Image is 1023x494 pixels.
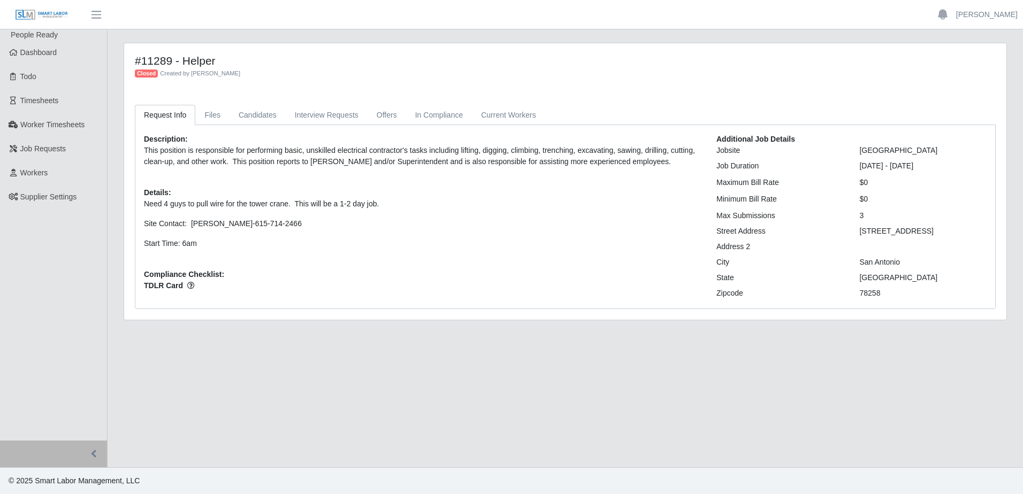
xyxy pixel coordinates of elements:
div: Maximum Bill Rate [708,177,852,188]
span: © 2025 Smart Labor Management, LLC [9,476,140,485]
p: This position is responsible for performing basic, unskilled electrical contractor's tasks includ... [144,145,700,167]
b: Details: [144,188,171,197]
span: Supplier Settings [20,192,77,201]
div: San Antonio [851,257,995,268]
span: Worker Timesheets [20,120,85,129]
div: [GEOGRAPHIC_DATA] [851,272,995,283]
span: Dashboard [20,48,57,57]
b: Description: [144,135,188,143]
div: Jobsite [708,145,852,156]
div: Job Duration [708,160,852,172]
b: Compliance Checklist: [144,270,224,279]
div: Minimum Bill Rate [708,194,852,205]
span: People Ready [11,30,58,39]
div: Address 2 [708,241,852,252]
span: Timesheets [20,96,59,105]
a: [PERSON_NAME] [956,9,1018,20]
div: State [708,272,852,283]
b: Additional Job Details [716,135,795,143]
div: Max Submissions [708,210,852,221]
img: SLM Logo [15,9,68,21]
span: Job Requests [20,144,66,153]
div: Street Address [708,226,852,237]
div: $0 [851,177,995,188]
span: Todo [20,72,36,81]
p: Need 4 guys to pull wire for the tower crane. This will be a 1-2 day job. [144,198,700,210]
a: In Compliance [406,105,472,126]
a: Candidates [230,105,286,126]
div: [STREET_ADDRESS] [851,226,995,237]
span: TDLR Card [144,280,700,291]
a: Files [195,105,230,126]
a: Current Workers [472,105,545,126]
div: City [708,257,852,268]
div: 3 [851,210,995,221]
div: Zipcode [708,288,852,299]
p: Site Contact: [PERSON_NAME]-615-714-2466 [144,218,700,229]
p: Start Time: 6am [144,238,700,249]
a: Interview Requests [286,105,368,126]
span: Created by [PERSON_NAME] [160,70,240,76]
div: 78258 [851,288,995,299]
div: $0 [851,194,995,205]
a: Request Info [135,105,195,126]
span: Workers [20,168,48,177]
div: [DATE] - [DATE] [851,160,995,172]
span: Closed [135,70,158,78]
h4: #11289 - Helper [135,54,776,67]
div: [GEOGRAPHIC_DATA] [851,145,995,156]
a: Offers [368,105,406,126]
